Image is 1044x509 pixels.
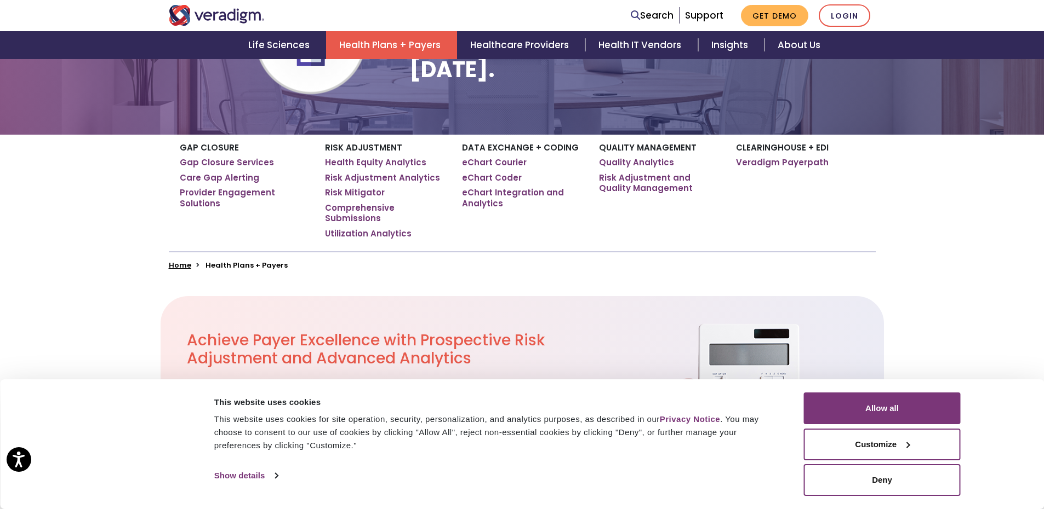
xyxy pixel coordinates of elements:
a: Insights [698,31,765,59]
button: Customize [804,429,961,460]
button: Deny [804,464,961,496]
a: About Us [765,31,834,59]
a: Risk Adjustment and Quality Management [599,172,720,194]
a: Care Gap Alerting [180,172,259,183]
span: Navigating cost and quality: A balanced approach [187,377,437,391]
button: Allow all [804,392,961,424]
a: Veradigm Payerpath [736,157,829,168]
a: Home [169,260,191,270]
a: Risk Adjustment Analytics [325,172,440,183]
a: eChart Courier [462,157,527,168]
a: Risk Mitigator [325,187,385,198]
a: Login [819,4,870,27]
a: eChart Integration and Analytics [462,187,583,209]
a: Show details [214,467,278,484]
a: eChart Coder [462,172,522,183]
a: Health Plans + Payers [326,31,457,59]
a: Health IT Vendors [585,31,698,59]
a: Life Sciences [235,31,326,59]
a: Search [631,8,674,23]
a: Healthcare Providers [457,31,585,59]
a: Provider Engagement Solutions [180,187,309,209]
a: Privacy Notice [660,414,720,424]
a: Gap Closure Services [180,157,274,168]
div: This website uses cookies [214,396,779,409]
a: Utilization Analytics [325,228,412,239]
h2: Achieve Payer Excellence with Prospective Risk Adjustment and Advanced Analytics [187,331,583,368]
div: This website uses cookies for site operation, security, personalization, and analytics purposes, ... [214,413,779,452]
img: Veradigm logo [169,5,265,26]
a: Quality Analytics [599,157,674,168]
a: Support [685,9,723,22]
h1: Delivering the value-based future [DATE]. [409,30,875,83]
a: Health Equity Analytics [325,157,426,168]
a: Comprehensive Submissions [325,203,446,224]
a: Get Demo [741,5,808,26]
